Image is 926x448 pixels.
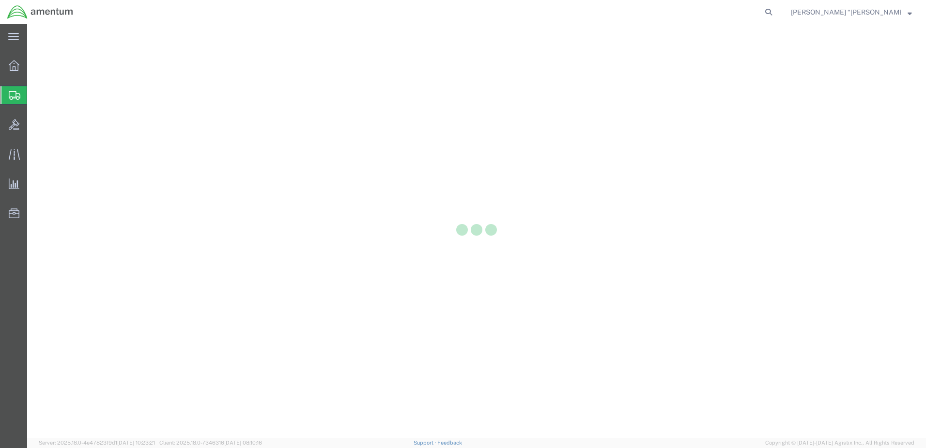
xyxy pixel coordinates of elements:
[790,6,912,18] button: [PERSON_NAME] “[PERSON_NAME]” [PERSON_NAME]
[159,440,262,446] span: Client: 2025.18.0-7346316
[117,440,155,446] span: [DATE] 10:23:21
[765,439,914,447] span: Copyright © [DATE]-[DATE] Agistix Inc., All Rights Reserved
[7,5,74,19] img: logo
[414,440,438,446] a: Support
[791,7,901,17] span: Courtney “Levi” Rabel
[224,440,262,446] span: [DATE] 08:10:16
[39,440,155,446] span: Server: 2025.18.0-4e47823f9d1
[437,440,462,446] a: Feedback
